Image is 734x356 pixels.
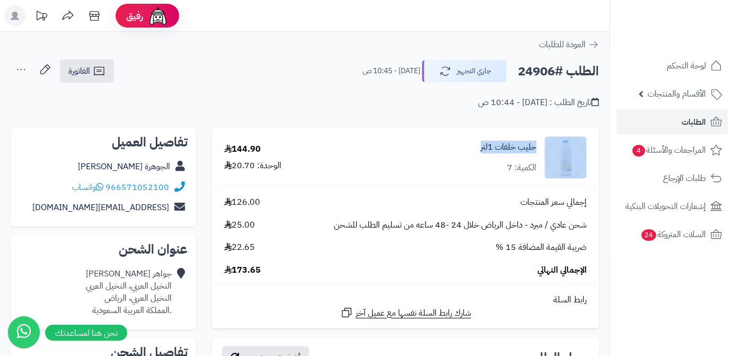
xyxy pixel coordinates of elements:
a: [EMAIL_ADDRESS][DOMAIN_NAME] [32,201,169,214]
span: الفاتورة [68,65,90,77]
a: تحديثات المنصة [28,5,55,29]
span: إجمالي سعر المنتجات [520,196,587,209]
a: الجوهرة [PERSON_NAME] [78,160,170,173]
span: 4 [632,145,645,157]
h2: تفاصيل العميل [19,136,188,149]
div: رابط السلة [216,294,595,306]
a: 966571052100 [105,181,169,194]
a: السلات المتروكة24 [616,222,728,247]
div: الوحدة: 20.70 [224,160,281,172]
div: جواهر [PERSON_NAME] النخيل العربي، النخيل العربي النخيل العربي، الرياض .المملكة العربية السعودية [86,268,172,316]
small: [DATE] - 10:45 ص [362,66,420,76]
a: الفاتورة [60,59,114,83]
span: شحن عادي / مبرد - داخل الرياض خلال 24 -48 ساعه من تسليم الطلب للشحن [334,219,587,231]
img: logo-2.png [662,29,724,51]
span: 24 [641,229,656,241]
a: المراجعات والأسئلة4 [616,137,728,163]
a: واتساب [72,181,103,194]
span: الإجمالي النهائي [537,264,587,276]
span: رفيق [126,10,143,22]
span: 126.00 [224,196,260,209]
span: 25.00 [224,219,255,231]
h2: الطلب #24906 [518,60,599,82]
div: الكمية: 7 [507,162,536,174]
span: الأقسام والمنتجات [648,86,706,101]
a: شارك رابط السلة نفسها مع عميل آخر [340,306,471,319]
span: ضريبة القيمة المضافة 15 % [496,241,587,254]
div: تاريخ الطلب : [DATE] - 10:44 ص [478,97,599,109]
img: 1696968873-27-90x90.jpg [545,136,586,179]
span: السلات المتروكة [640,227,706,242]
a: العودة للطلبات [539,38,599,51]
span: العودة للطلبات [539,38,586,51]
span: شارك رابط السلة نفسها مع عميل آخر [356,307,471,319]
a: لوحة التحكم [616,53,728,79]
a: طلبات الإرجاع [616,166,728,191]
a: الطلبات [616,109,728,135]
span: لوحة التحكم [667,58,706,73]
span: المراجعات والأسئلة [631,143,706,158]
span: طلبات الإرجاع [663,171,706,186]
span: إشعارات التحويلات البنكية [625,199,706,214]
img: ai-face.png [147,5,169,27]
h2: عنوان الشحن [19,243,188,256]
div: 144.90 [224,143,261,155]
span: الطلبات [682,115,706,129]
a: حليب خلفات 1لتر [481,141,536,153]
span: 173.65 [224,264,261,276]
button: جاري التجهيز [422,60,507,82]
a: إشعارات التحويلات البنكية [616,194,728,219]
span: 22.65 [224,241,255,254]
